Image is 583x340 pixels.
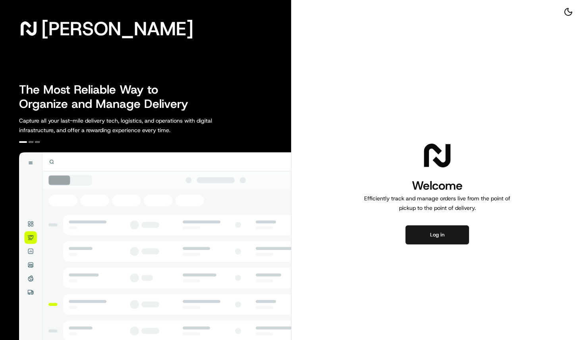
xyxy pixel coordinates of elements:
span: [PERSON_NAME] [41,21,193,36]
p: Efficiently track and manage orders live from the point of pickup to the point of delivery. [361,194,514,213]
h2: The Most Reliable Way to Organize and Manage Delivery [19,83,197,111]
p: Capture all your last-mile delivery tech, logistics, and operations with digital infrastructure, ... [19,116,248,135]
h1: Welcome [361,178,514,194]
button: Log in [405,225,469,244]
